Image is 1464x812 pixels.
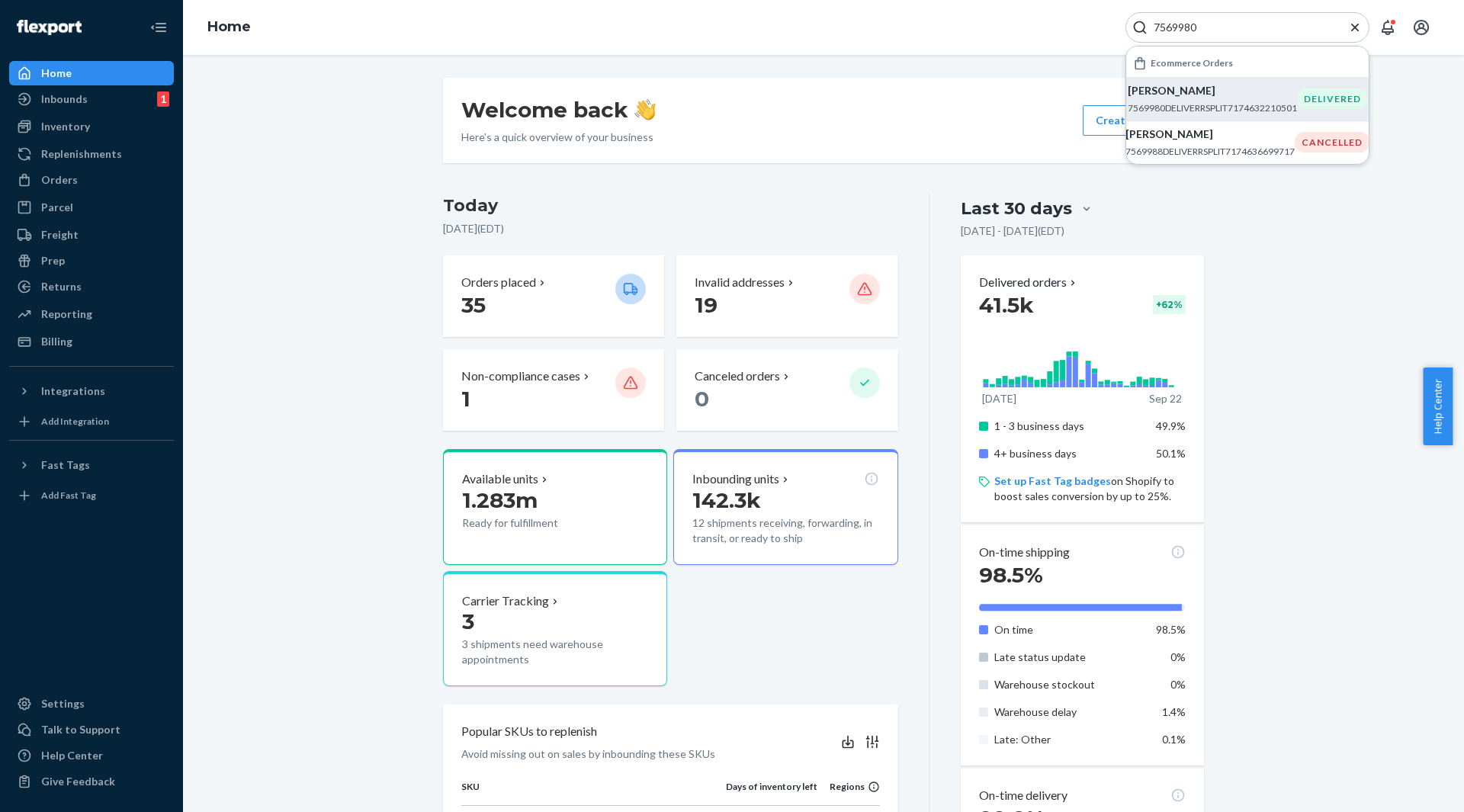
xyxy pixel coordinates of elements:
span: 1.283m [462,487,538,513]
a: Add Fast Tag [9,483,174,508]
div: Regions [817,780,880,793]
p: Late status update [994,650,1145,665]
button: Create new [1083,105,1186,136]
div: Freight [41,227,79,242]
button: Inbounding units142.3k12 shipments receiving, forwarding, in transit, or ready to ship [673,449,897,565]
svg: Search Icon [1132,20,1148,35]
p: Invalid addresses [695,274,785,291]
span: 19 [695,292,718,318]
div: Give Feedback [41,774,115,789]
a: Settings [9,692,174,716]
a: Add Integration [9,409,174,434]
p: [PERSON_NAME] [1125,127,1295,142]
span: 35 [461,292,486,318]
button: Carrier Tracking33 shipments need warehouse appointments [443,571,667,687]
button: Close Search [1347,20,1363,36]
a: Home [9,61,174,85]
span: 0.1% [1162,733,1186,746]
a: Orders [9,168,174,192]
p: Here’s a quick overview of your business [461,130,656,145]
div: Inventory [41,119,90,134]
div: Inbounds [41,91,88,107]
div: Reporting [41,307,92,322]
div: Help Center [41,748,103,763]
div: + 62 % [1153,295,1186,314]
button: Fast Tags [9,453,174,477]
div: Integrations [41,384,105,399]
p: Late: Other [994,732,1145,747]
p: [PERSON_NAME] [1128,83,1297,98]
a: Inbounds1 [9,87,174,111]
p: Warehouse delay [994,704,1145,720]
div: Orders [41,172,78,188]
th: SKU [461,780,726,806]
a: Freight [9,223,174,247]
a: Replenishments [9,142,174,166]
div: Home [41,66,72,81]
p: 4+ business days [994,446,1145,461]
p: On-time delivery [979,787,1067,804]
button: Canceled orders 0 [676,349,897,431]
p: Carrier Tracking [462,592,549,610]
th: Days of inventory left [726,780,817,806]
span: 0% [1170,650,1186,663]
a: Prep [9,249,174,273]
h1: Welcome back [461,96,656,124]
img: hand-wave emoji [634,99,656,120]
div: Talk to Support [41,722,120,737]
button: Open notifications [1372,12,1403,43]
span: 49.9% [1156,419,1186,432]
button: Available units1.283mReady for fulfillment [443,449,667,565]
a: Inventory [9,114,174,139]
h3: Today [443,194,898,218]
button: Integrations [9,379,174,403]
p: Popular SKUs to replenish [461,723,597,740]
button: Delivered orders [979,274,1079,291]
span: 0% [1170,678,1186,691]
p: Available units [462,470,538,488]
p: Inbounding units [692,470,779,488]
input: Search Input [1148,20,1335,35]
p: Orders placed [461,274,536,291]
a: Talk to Support [9,717,174,742]
a: Help Center [9,743,174,768]
p: [DATE] ( EDT ) [443,221,898,236]
div: Prep [41,253,65,268]
ol: breadcrumbs [195,5,263,50]
p: On-time shipping [979,544,1070,561]
div: 1 [157,91,169,107]
p: Warehouse stockout [994,677,1145,692]
p: 7569988DELIVERRSPLIT7174636699717 [1125,145,1295,158]
a: Returns [9,274,174,299]
a: Set up Fast Tag badges [994,474,1111,487]
div: Returns [41,279,82,294]
p: Non-compliance cases [461,367,580,385]
div: Fast Tags [41,457,90,473]
p: Sep 22 [1149,391,1182,406]
button: Open account menu [1406,12,1437,43]
p: Ready for fulfillment [462,515,603,531]
p: Avoid missing out on sales by inbounding these SKUs [461,746,715,762]
a: Reporting [9,302,174,326]
span: 1 [461,386,470,412]
span: 50.1% [1156,447,1186,460]
span: 3 [462,608,474,634]
p: On time [994,622,1145,637]
p: 12 shipments receiving, forwarding, in transit, or ready to ship [692,515,878,546]
span: 1.4% [1162,705,1186,718]
p: on Shopify to boost sales conversion by up to 25%. [994,473,1186,504]
div: Add Integration [41,415,109,428]
button: Give Feedback [9,769,174,794]
a: Billing [9,329,174,354]
div: Billing [41,334,72,349]
img: Flexport logo [17,20,82,35]
button: Help Center [1423,367,1453,445]
span: 41.5k [979,292,1034,318]
button: Close Navigation [143,12,174,43]
p: [DATE] - [DATE] ( EDT ) [961,223,1064,239]
p: 1 - 3 business days [994,419,1145,434]
span: 142.3k [692,487,761,513]
button: Non-compliance cases 1 [443,349,664,431]
div: Last 30 days [961,197,1072,220]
